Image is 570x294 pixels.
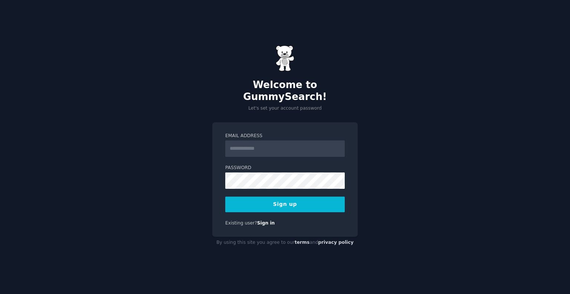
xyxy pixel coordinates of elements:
p: Let's set your account password [212,105,358,112]
a: Sign in [257,220,275,226]
h2: Welcome to GummySearch! [212,79,358,103]
img: Gummy Bear [276,45,294,71]
span: Existing user? [225,220,257,226]
a: privacy policy [318,240,354,245]
div: By using this site you agree to our and [212,237,358,249]
label: Password [225,165,345,171]
label: Email Address [225,133,345,139]
button: Sign up [225,197,345,212]
a: terms [295,240,309,245]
